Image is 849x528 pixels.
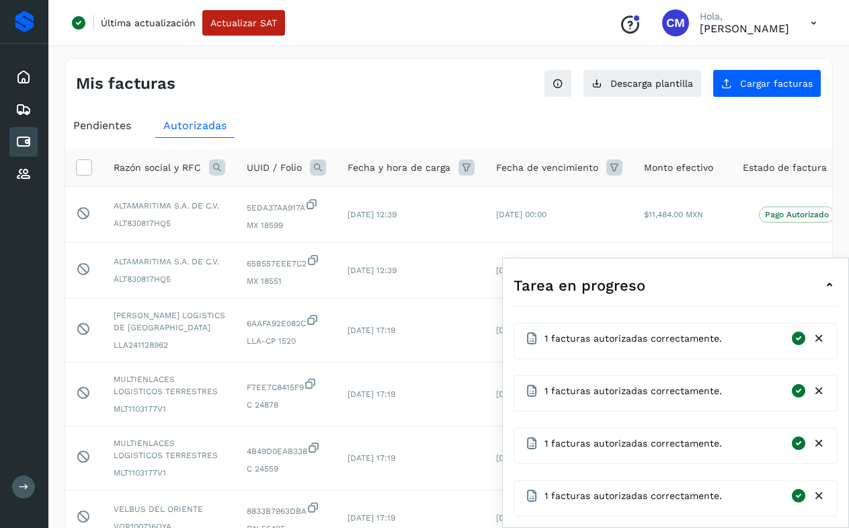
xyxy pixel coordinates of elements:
span: ALTAMARITIMA S.A. DE C.V. [114,200,225,212]
span: MLT1103177V1 [114,403,225,415]
span: ALT830817HQ5 [114,217,225,229]
span: [DATE] 17:19 [348,453,395,463]
span: [DATE] 17:19 [348,513,395,523]
span: MULTIENLACES LOGISTICOS TERRESTRES [114,437,225,461]
h4: Mis facturas [76,74,175,93]
span: Pendientes [73,119,131,132]
button: Descarga plantilla [583,69,702,98]
span: [DATE] 00:00 [496,389,547,399]
span: 8833B7963DBA [247,501,326,517]
span: Descarga plantilla [610,79,693,88]
span: [DATE] 00:00 [496,266,547,275]
span: ALT830817HQ5 [114,273,225,285]
span: MX 18599 [247,219,326,231]
p: Hola, [700,11,789,22]
button: Actualizar SAT [202,10,285,36]
div: Inicio [9,63,38,92]
span: 4B49D0EAB338 [247,441,326,457]
span: [DATE] 17:19 [348,389,395,399]
span: VELBUS DEL ORIENTE [114,503,225,515]
span: Estado de factura [743,161,827,175]
span: MULTIENLACES LOGISTICOS TERRESTRES [114,373,225,398]
span: F7EE7C8415F9 [247,377,326,393]
span: 1 facturas autorizadas correctamente. [544,384,722,398]
div: Tarea en progreso [514,269,838,301]
span: Razón social y RFC [114,161,201,175]
span: [DATE] 00:00 [496,210,547,219]
span: 6AAFA92E082C [247,313,326,330]
span: $11,484.00 MXN [644,210,703,219]
p: Última actualización [101,17,196,29]
span: ALTAMARITIMA S.A. DE C.V. [114,256,225,268]
div: Proveedores [9,159,38,189]
span: UUID / Folio [247,161,302,175]
button: Cargar facturas [713,69,821,98]
span: Cargar facturas [740,79,813,88]
span: LLA241128962 [114,339,225,351]
span: [DATE] 12:39 [348,210,397,219]
div: Embarques [9,95,38,124]
span: Autorizadas [163,119,227,132]
p: Cynthia Mendoza [700,22,789,35]
span: C 24878 [247,399,326,411]
p: Pago Autorizado [765,210,829,219]
span: [DATE] 00:00 [496,326,547,335]
span: Tarea en progreso [514,274,645,297]
span: LLA-CP 1520 [247,335,326,347]
span: MX 18551 [247,275,326,287]
span: MLT1103177V1 [114,467,225,479]
span: 1 facturas autorizadas correctamente. [544,332,722,346]
span: [DATE] 17:19 [348,326,395,335]
span: 65B557EEE7C2 [247,254,326,270]
span: 1 facturas autorizadas correctamente. [544,437,722,451]
span: 1 facturas autorizadas correctamente. [544,489,722,503]
span: [PERSON_NAME] LOGISTICS DE [GEOGRAPHIC_DATA] [114,309,225,334]
span: C 24559 [247,463,326,475]
div: Cuentas por pagar [9,127,38,157]
span: [DATE] 12:39 [348,266,397,275]
span: Actualizar SAT [210,18,277,28]
span: Fecha y hora de carga [348,161,450,175]
span: Fecha de vencimiento [496,161,598,175]
span: Monto efectivo [644,161,713,175]
span: 5EDA37AA917A [247,198,326,214]
span: [DATE] 00:00 [496,513,547,523]
span: [DATE] 00:00 [496,453,547,463]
